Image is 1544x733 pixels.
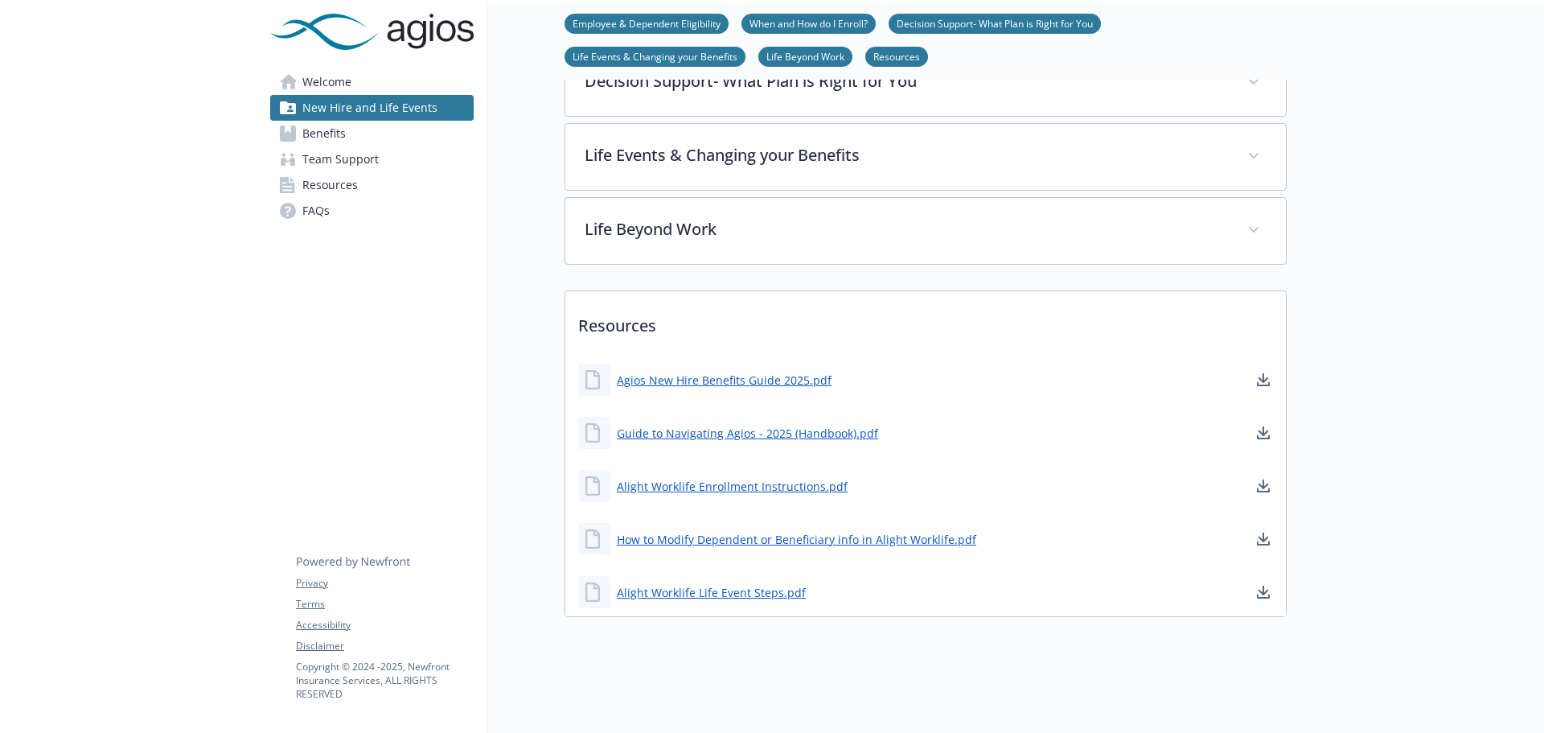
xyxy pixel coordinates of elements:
[585,69,1228,93] p: Decision Support- What Plan is Right for You
[1254,529,1273,549] a: download document
[617,584,806,601] a: Alight Worklife Life Event Steps.pdf
[617,531,976,548] a: How to Modify Dependent or Beneficiary info in Alight Worklife.pdf
[302,121,346,146] span: Benefits
[296,597,473,612] a: Terms
[1254,423,1273,443] a: download document
[1254,370,1273,389] a: download document
[758,48,852,64] a: Life Beyond Work
[865,48,928,64] a: Resources
[617,372,832,389] a: Agios New Hire Benefits Guide 2025.pdf
[302,95,437,121] span: New Hire and Life Events
[565,15,729,31] a: Employee & Dependent Eligibility
[270,69,474,95] a: Welcome
[1254,476,1273,496] a: download document
[302,198,330,224] span: FAQs
[302,172,358,198] span: Resources
[270,146,474,172] a: Team Support
[270,121,474,146] a: Benefits
[565,50,1286,116] div: Decision Support- What Plan is Right for You
[565,124,1286,190] div: Life Events & Changing your Benefits
[585,217,1228,241] p: Life Beyond Work
[585,143,1228,167] p: Life Events & Changing your Benefits
[296,576,473,591] a: Privacy
[565,198,1286,264] div: Life Beyond Work
[296,660,473,701] p: Copyright © 2024 - 2025 , Newfront Insurance Services, ALL RIGHTS RESERVED
[302,69,351,95] span: Welcome
[741,15,876,31] a: When and How do I Enroll?
[296,618,473,632] a: Accessibility
[565,48,745,64] a: Life Events & Changing your Benefits
[617,478,848,495] a: Alight Worklife Enrollment Instructions.pdf
[270,198,474,224] a: FAQs
[889,15,1101,31] a: Decision Support- What Plan is Right for You
[296,639,473,653] a: Disclaimer
[565,291,1286,351] p: Resources
[302,146,379,172] span: Team Support
[270,95,474,121] a: New Hire and Life Events
[617,425,878,442] a: Guide to Navigating Agios - 2025 (Handbook).pdf
[1254,583,1273,602] a: download document
[270,172,474,198] a: Resources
